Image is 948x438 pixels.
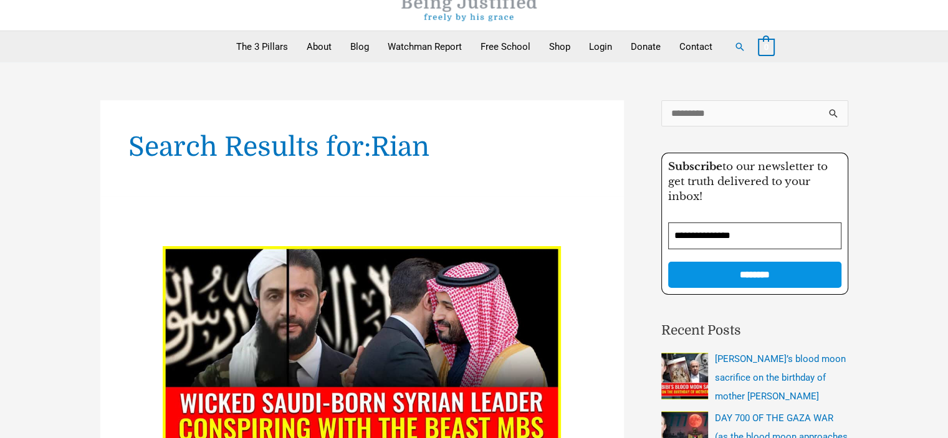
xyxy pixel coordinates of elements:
[297,31,341,62] a: About
[540,31,580,62] a: Shop
[580,31,621,62] a: Login
[227,31,297,62] a: The 3 Pillars
[734,41,745,52] a: Search button
[668,222,841,249] input: Email Address *
[341,31,378,62] a: Blog
[668,160,828,203] span: to our newsletter to get truth delivered to your inbox!
[227,31,722,62] nav: Primary Site Navigation
[128,128,596,166] h1: Search Results for:
[661,321,848,341] h2: Recent Posts
[764,42,768,52] span: 0
[715,353,846,402] a: [PERSON_NAME]’s blood moon sacrifice on the birthday of mother [PERSON_NAME]
[670,31,722,62] a: Contact
[758,41,775,52] a: View Shopping Cart, empty
[371,131,429,162] span: Rian
[378,31,471,62] a: Watchman Report
[163,352,562,363] a: Read: Wicked Saudi-born Syrian leader CONSPIRING with the beast MbS
[621,31,670,62] a: Donate
[668,160,722,173] strong: Subscribe
[471,31,540,62] a: Free School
